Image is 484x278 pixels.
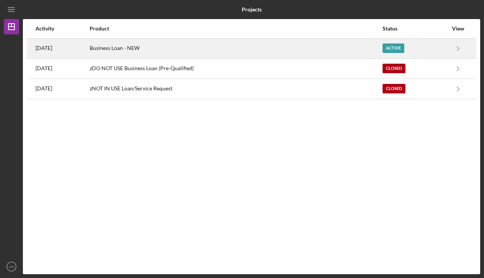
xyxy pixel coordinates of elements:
[449,26,468,32] div: View
[90,59,382,78] div: zDO NOT USE Business Loan (Pre-Qualified)
[383,43,404,53] div: Active
[90,39,382,58] div: Business Loan - NEW
[35,65,52,71] time: 2022-07-14 18:45
[383,26,448,32] div: Status
[90,26,382,32] div: Product
[4,259,19,274] button: AH
[9,265,14,269] text: AH
[383,64,405,73] div: Closed
[35,85,52,92] time: 2022-06-13 21:16
[35,45,52,51] time: 2025-09-17 15:48
[90,79,382,98] div: zNOT IN USE Loan/Service Request
[35,26,89,32] div: Activity
[383,84,405,93] div: Closed
[242,6,262,13] b: Projects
